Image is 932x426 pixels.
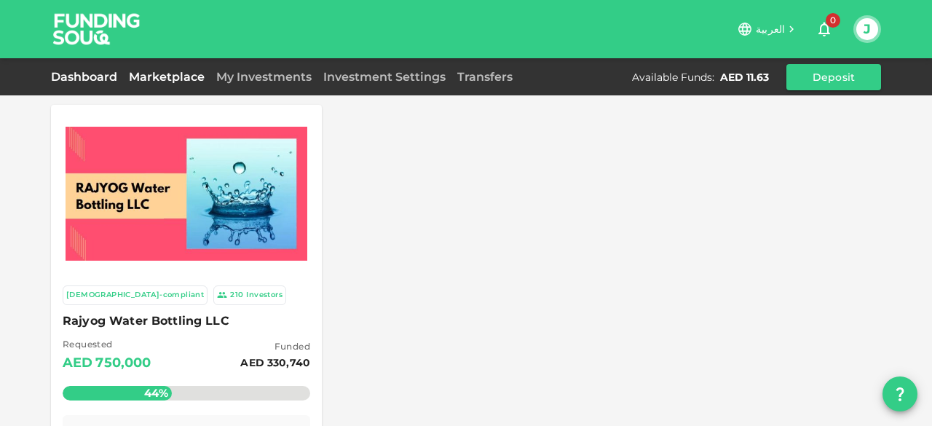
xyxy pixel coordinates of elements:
[246,289,283,301] div: Investors
[856,18,878,40] button: J
[66,289,204,301] div: [DEMOGRAPHIC_DATA]-compliant
[230,289,243,301] div: 210
[451,70,518,84] a: Transfers
[810,15,839,44] button: 0
[51,70,123,84] a: Dashboard
[240,339,310,354] span: Funded
[66,127,307,261] img: Marketplace Logo
[123,70,210,84] a: Marketplace
[63,311,310,331] span: Rajyog Water Bottling LLC
[720,70,769,84] div: AED 11.63
[882,376,917,411] button: question
[210,70,317,84] a: My Investments
[786,64,881,90] button: Deposit
[632,70,714,84] div: Available Funds :
[317,70,451,84] a: Investment Settings
[63,337,151,352] span: Requested
[756,23,785,36] span: العربية
[826,13,840,28] span: 0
